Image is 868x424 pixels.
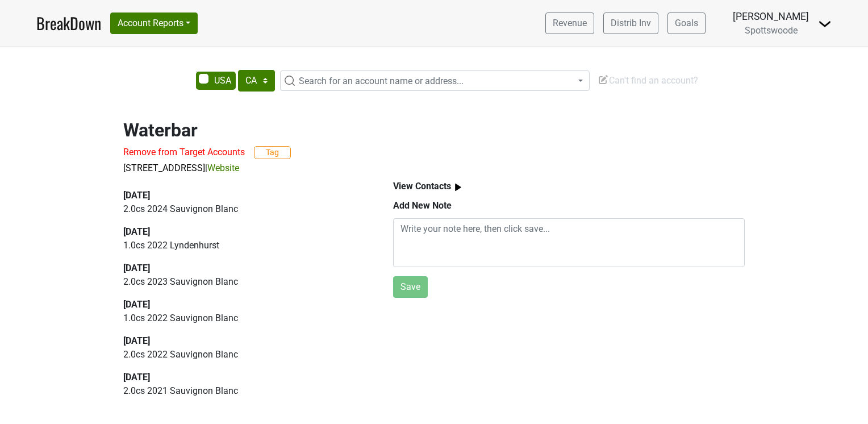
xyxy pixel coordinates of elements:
h2: Waterbar [123,119,745,141]
p: 2.0 cs 2021 Sauvignon Blanc [123,384,367,398]
button: Account Reports [110,13,198,34]
a: Goals [667,13,706,34]
b: Add New Note [393,200,452,211]
div: [DATE] [123,189,367,202]
p: | [123,161,745,175]
p: 2.0 cs 2022 Sauvignon Blanc [123,348,367,361]
a: [STREET_ADDRESS] [123,163,205,173]
div: [PERSON_NAME] [733,9,809,24]
span: Search for an account name or address... [299,76,464,86]
div: [DATE] [123,225,367,239]
img: Edit [598,74,609,85]
div: [DATE] [123,371,367,384]
span: Spottswoode [745,25,798,36]
button: Save [393,276,428,298]
a: Website [207,163,239,173]
p: 2.0 cs 2024 Sauvignon Blanc [123,202,367,216]
div: [DATE] [123,298,367,311]
img: Dropdown Menu [818,17,832,31]
a: Distrib Inv [603,13,658,34]
button: Tag [254,146,291,159]
div: [DATE] [123,334,367,348]
b: View Contacts [393,181,451,192]
p: 2.0 cs 2023 Sauvignon Blanc [123,275,367,289]
span: Can't find an account? [598,75,698,86]
span: Remove from Target Accounts [123,147,245,157]
a: BreakDown [36,11,101,35]
p: 1.0 cs 2022 Sauvignon Blanc [123,311,367,325]
a: Revenue [545,13,594,34]
div: [DATE] [123,261,367,275]
p: 1.0 cs 2022 Lyndenhurst [123,239,367,252]
img: arrow_right.svg [451,180,465,194]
